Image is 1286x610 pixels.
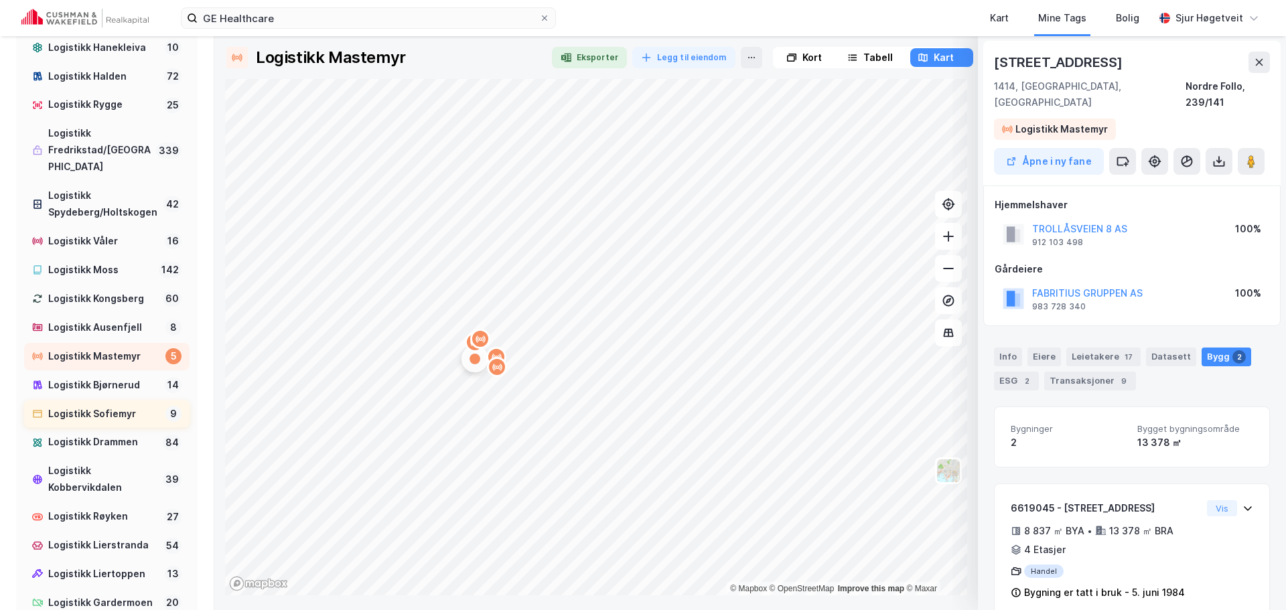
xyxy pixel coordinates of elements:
div: 2 [1011,435,1127,451]
div: Logistikk Drammen [48,434,157,451]
div: Kart [934,50,954,66]
div: Eiere [1027,348,1061,366]
div: Gårdeiere [995,261,1269,277]
div: 100% [1235,221,1261,237]
div: Map marker [470,329,490,349]
a: Mapbox [730,584,767,593]
a: Mapbox homepage [229,576,288,591]
a: Logistikk Ausenfjell8 [24,314,190,341]
div: ESG [994,372,1039,390]
div: Bygg [1202,348,1251,366]
div: Sjur Høgetveit [1175,10,1243,26]
div: Kontrollprogram for chat [1219,546,1286,610]
div: Logistikk Røyken [48,508,159,525]
a: Logistikk Halden72 [24,63,190,90]
div: Logistikk Mastemyr [256,47,406,68]
div: Hjemmelshaver [995,197,1269,213]
span: Bygget bygningsområde [1137,423,1253,435]
div: 60 [163,291,182,307]
div: Transaksjoner [1044,372,1136,390]
div: Logistikk Bjørnerud [48,377,159,394]
a: Logistikk Røyken27 [24,503,190,530]
a: Logistikk Liertoppen13 [24,560,190,588]
div: Tabell [863,50,893,66]
div: 8 837 ㎡ BYA [1024,523,1084,539]
input: Søk på adresse, matrikkel, gårdeiere, leietakere eller personer [198,8,539,28]
div: • [1087,526,1092,536]
div: 72 [164,68,182,84]
a: Logistikk Bjørnerud14 [24,372,190,399]
img: cushman-wakefield-realkapital-logo.202ea83816669bd177139c58696a8fa1.svg [21,9,149,27]
a: Logistikk Spydeberg/Holtskogen42 [24,182,190,226]
div: Logistikk Halden [48,68,159,85]
div: 1414, [GEOGRAPHIC_DATA], [GEOGRAPHIC_DATA] [994,78,1186,110]
a: Improve this map [838,584,904,593]
div: Mine Tags [1038,10,1086,26]
div: 84 [163,435,182,451]
div: Logistikk Mastemyr [48,348,160,365]
div: Leietakere [1066,348,1141,366]
a: Logistikk Hanekleiva10 [24,34,190,62]
div: Map marker [486,347,506,367]
div: 17 [1122,350,1135,364]
div: 339 [156,143,182,159]
div: Bolig [1116,10,1139,26]
div: 54 [163,538,182,554]
div: 2 [1232,350,1246,364]
div: Map marker [465,332,485,352]
button: Legg til eiendom [632,47,735,68]
div: 14 [165,377,182,393]
a: Logistikk Fredrikstad/[GEOGRAPHIC_DATA]339 [24,120,190,181]
div: 42 [163,196,182,212]
div: 25 [164,97,182,113]
div: Logistikk Sofiemyr [48,406,160,423]
a: Logistikk Våler16 [24,228,190,255]
div: [STREET_ADDRESS] [994,52,1125,73]
div: Logistikk Moss [48,262,153,279]
div: Logistikk Fredrikstad/[GEOGRAPHIC_DATA] [48,125,151,175]
div: 4 Etasjer [1024,542,1066,558]
div: Datasett [1146,348,1196,366]
div: Logistikk Rygge [48,96,159,113]
a: OpenStreetMap [770,584,835,593]
iframe: Chat Widget [1219,546,1286,610]
a: Logistikk Mastemyr5 [24,343,190,370]
div: Logistikk Lierstranda [48,537,158,554]
div: Logistikk Kongsberg [48,291,157,307]
img: Z [936,458,961,483]
div: 27 [164,509,182,525]
div: Map marker [487,357,507,377]
span: Bygninger [1011,423,1127,435]
div: 39 [163,471,182,487]
div: 912 103 498 [1032,237,1083,248]
div: 13 378 ㎡ [1137,435,1253,451]
div: Logistikk Ausenfjell [48,319,160,336]
div: Info [994,348,1022,366]
a: Logistikk Drammen84 [24,429,190,456]
a: Logistikk Kongsberg60 [24,285,190,313]
div: 100% [1235,285,1261,301]
a: Logistikk Kobbervikdalen39 [24,457,190,502]
div: Logistikk Kobbervikdalen [48,463,157,496]
div: Kart [990,10,1009,26]
div: 8 [165,319,182,335]
a: Logistikk Rygge25 [24,91,190,119]
div: Logistikk Spydeberg/Holtskogen [48,187,158,221]
div: Logistikk Hanekleiva [48,40,159,56]
div: 9 [165,406,182,422]
a: Maxar [906,584,937,593]
div: Kort [802,50,822,66]
div: 9 [1117,374,1131,388]
a: Logistikk Sofiemyr9 [24,400,190,428]
div: Logistikk Liertoppen [48,566,159,583]
div: 13 378 ㎡ BRA [1109,523,1173,539]
div: 5 [165,348,182,364]
div: 16 [165,233,182,249]
a: Logistikk Lierstranda54 [24,532,190,559]
div: Logistikk Mastemyr [1015,121,1108,137]
div: Map marker [470,354,480,364]
div: 13 [165,566,182,582]
canvas: Map [225,79,967,595]
div: Nordre Follo, 239/141 [1186,78,1270,110]
div: 983 728 340 [1032,301,1086,312]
